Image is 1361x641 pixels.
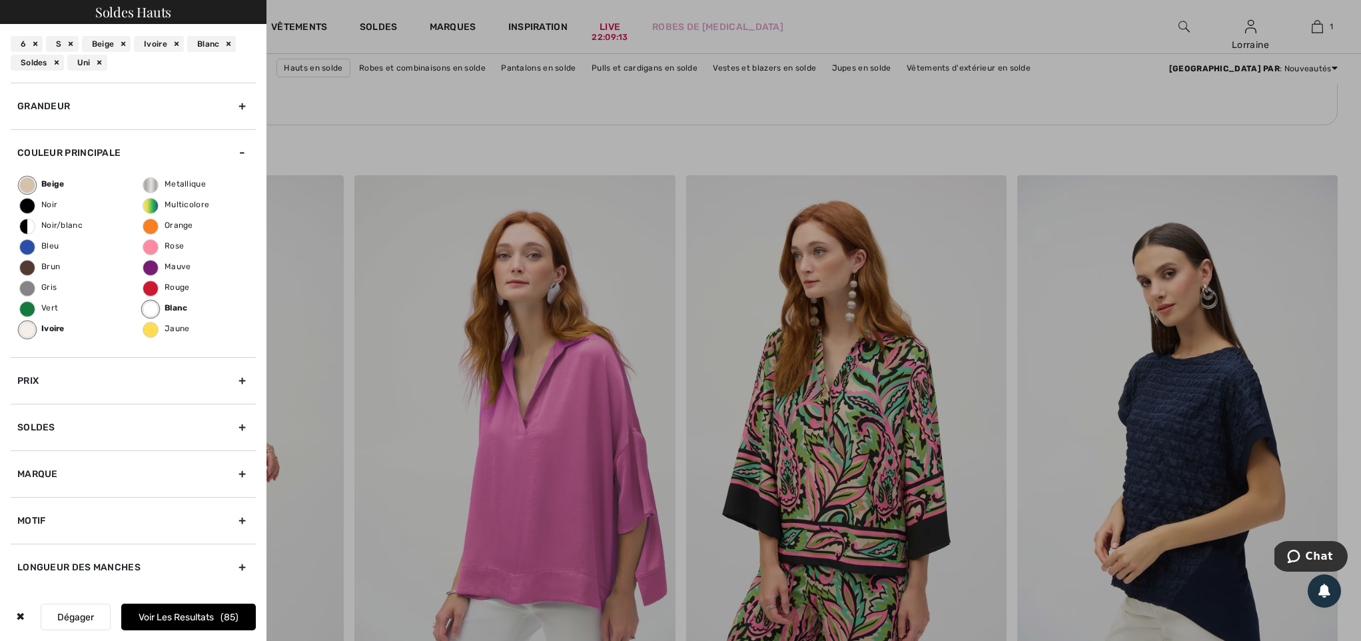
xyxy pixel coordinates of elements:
[1274,541,1348,574] iframe: Ouvre un widget dans lequel vous pouvez chatter avec l’un de nos agents
[143,200,209,209] span: Multicolore
[143,241,184,251] span: Rose
[20,221,83,230] span: Noir/blanc
[143,179,206,189] span: Metallique
[20,283,57,292] span: Gris
[20,262,60,271] span: Brun
[46,36,78,52] div: S
[20,179,65,189] span: Beige
[143,324,190,333] span: Jaune
[20,324,65,333] span: Ivoire
[143,303,188,313] span: Blanc
[11,544,256,590] div: Longueur des manches
[41,604,111,630] button: Dégager
[11,36,43,52] div: 6
[143,283,190,292] span: Rouge
[82,36,131,52] div: Beige
[11,357,256,404] div: Prix
[187,36,236,52] div: Blanc
[143,262,191,271] span: Mauve
[121,604,256,630] button: Voir les resultats85
[221,612,238,623] span: 85
[20,200,57,209] span: Noir
[11,55,64,71] div: Soldes
[11,497,256,544] div: Motif
[11,83,256,129] div: Grandeur
[134,36,184,52] div: Ivoire
[11,404,256,450] div: Soldes
[11,450,256,497] div: Marque
[67,55,107,71] div: Uni
[11,604,30,630] div: ✖
[11,129,256,176] div: Couleur Principale
[143,221,193,230] span: Orange
[20,303,58,313] span: Vert
[20,241,59,251] span: Bleu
